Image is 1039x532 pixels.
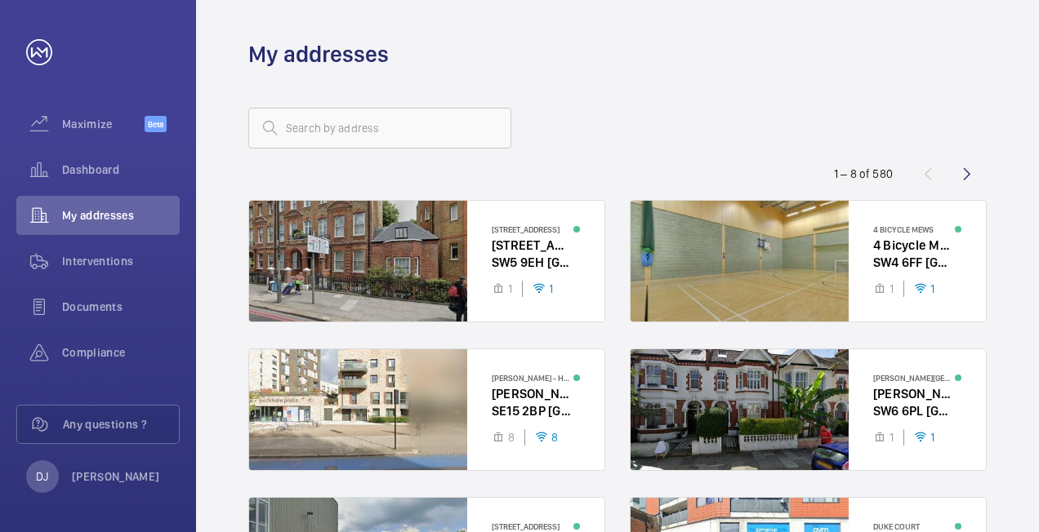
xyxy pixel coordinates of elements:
h1: My addresses [248,39,389,69]
span: Any questions ? [63,416,179,432]
span: My addresses [62,207,180,224]
div: 1 – 8 of 580 [834,166,893,182]
span: Beta [145,116,167,132]
span: Compliance [62,344,180,361]
p: DJ [36,468,48,485]
span: Maximize [62,116,145,132]
span: Dashboard [62,162,180,178]
p: [PERSON_NAME] [72,468,160,485]
span: Documents [62,299,180,315]
span: Interventions [62,253,180,269]
input: Search by address [248,108,511,149]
